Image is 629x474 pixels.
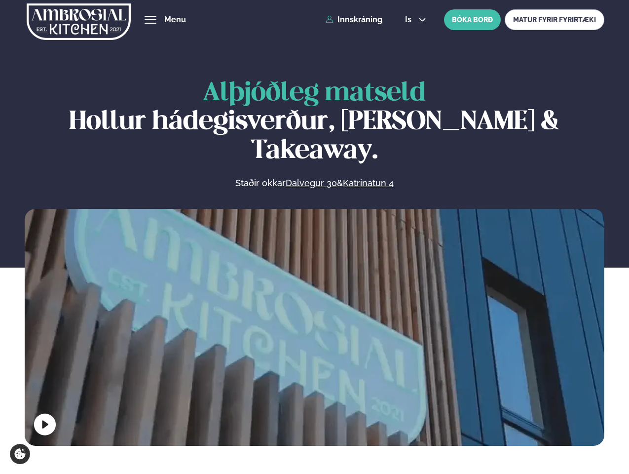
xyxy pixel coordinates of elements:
[27,1,131,42] img: logo
[397,16,434,24] button: is
[505,9,604,30] a: MATUR FYRIR FYRIRTÆKI
[10,444,30,464] a: Cookie settings
[405,16,414,24] span: is
[286,177,337,189] a: Dalvegur 30
[343,177,394,189] a: Katrinatun 4
[203,81,426,106] span: Alþjóðleg matseld
[25,79,604,165] h1: Hollur hádegisverður, [PERSON_NAME] & Takeaway.
[444,9,501,30] button: BÓKA BORÐ
[145,14,156,26] button: hamburger
[128,177,501,189] p: Staðir okkar &
[326,15,382,24] a: Innskráning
